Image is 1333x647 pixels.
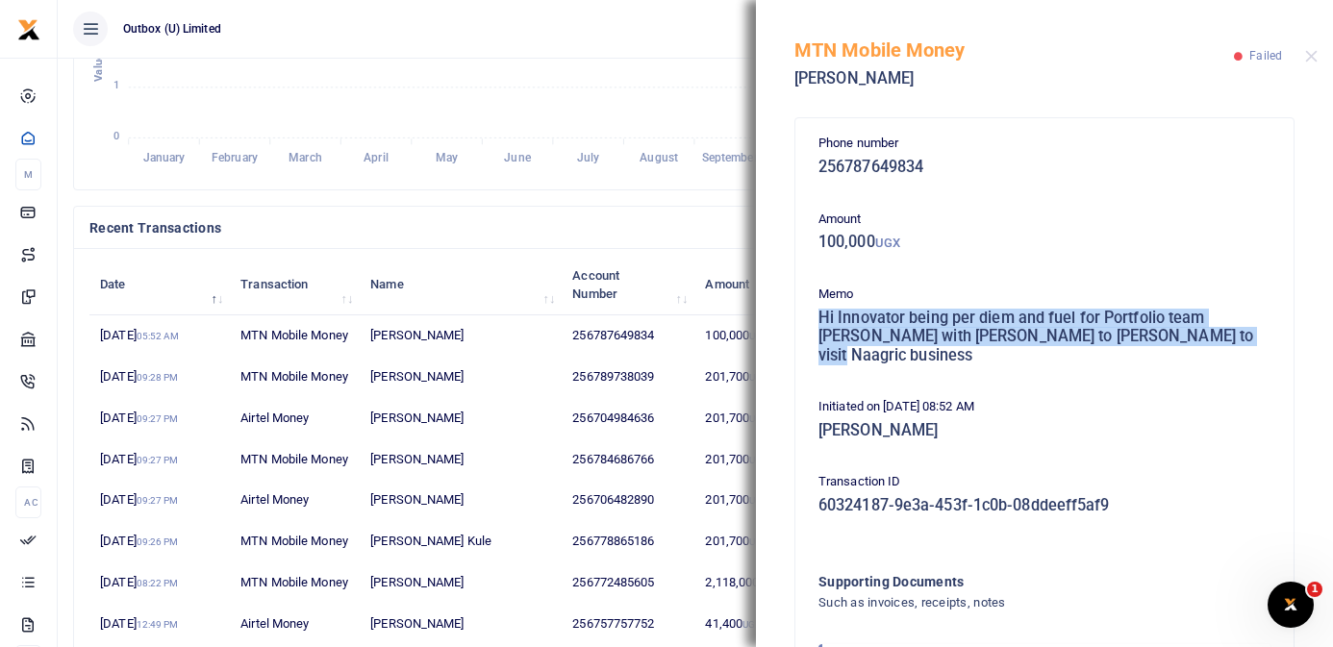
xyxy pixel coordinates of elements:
[89,315,230,357] td: [DATE]
[749,536,767,547] small: UGX
[694,397,790,438] td: 201,700
[89,521,230,562] td: [DATE]
[562,562,694,604] td: 256772485605
[702,152,759,165] tspan: September
[1249,49,1282,62] span: Failed
[742,619,761,630] small: UGX
[89,438,230,480] td: [DATE]
[562,604,694,644] td: 256757757752
[818,210,1270,230] p: Amount
[137,495,179,506] small: 09:27 PM
[89,604,230,644] td: [DATE]
[749,413,767,424] small: UGX
[794,38,1234,62] h5: MTN Mobile Money
[360,357,562,398] td: [PERSON_NAME]
[360,315,562,357] td: [PERSON_NAME]
[818,285,1270,305] p: Memo
[794,69,1234,88] h5: [PERSON_NAME]
[694,255,790,314] th: Amount: activate to sort column ascending
[504,152,531,165] tspan: June
[360,562,562,604] td: [PERSON_NAME]
[115,20,229,37] span: Outbox (U) Limited
[289,152,322,165] tspan: March
[17,18,40,41] img: logo-small
[562,521,694,562] td: 256778865186
[360,521,562,562] td: [PERSON_NAME] Kule
[562,438,694,480] td: 256784686766
[1268,582,1314,628] iframe: Intercom live chat
[137,619,179,630] small: 12:49 PM
[818,421,1270,440] h5: [PERSON_NAME]
[89,255,230,314] th: Date: activate to sort column descending
[230,315,360,357] td: MTN Mobile Money
[360,397,562,438] td: [PERSON_NAME]
[694,357,790,398] td: 201,700
[818,496,1270,515] h5: 60324187-9e3a-453f-1c0b-08ddeeff5af9
[562,357,694,398] td: 256789738039
[137,372,179,383] small: 09:28 PM
[818,158,1270,177] h5: 256787649834
[113,80,119,92] tspan: 1
[360,438,562,480] td: [PERSON_NAME]
[113,130,119,142] tspan: 0
[875,236,900,250] small: UGX
[818,397,1270,417] p: Initiated on [DATE] 08:52 AM
[436,152,458,165] tspan: May
[89,562,230,604] td: [DATE]
[230,521,360,562] td: MTN Mobile Money
[749,495,767,506] small: UGX
[89,217,806,238] h4: Recent Transactions
[818,309,1270,365] h5: Hi Innovator being per diem and fuel for Portfolio team [PERSON_NAME] with [PERSON_NAME] to [PERS...
[562,397,694,438] td: 256704984636
[360,480,562,521] td: [PERSON_NAME]
[818,571,1193,592] h4: Supporting Documents
[17,21,40,36] a: logo-small logo-large logo-large
[694,315,790,357] td: 100,000
[364,152,389,165] tspan: April
[640,152,678,165] tspan: August
[1307,582,1322,597] span: 1
[230,438,360,480] td: MTN Mobile Money
[15,159,41,190] li: M
[89,357,230,398] td: [DATE]
[360,255,562,314] th: Name: activate to sort column ascending
[360,604,562,644] td: [PERSON_NAME]
[694,562,790,604] td: 2,118,000
[562,255,694,314] th: Account Number: activate to sort column ascending
[89,480,230,521] td: [DATE]
[137,331,180,341] small: 05:52 AM
[749,372,767,383] small: UGX
[1305,50,1318,62] button: Close
[230,397,360,438] td: Airtel Money
[15,486,41,518] li: Ac
[230,255,360,314] th: Transaction: activate to sort column ascending
[230,357,360,398] td: MTN Mobile Money
[694,438,790,480] td: 201,700
[137,536,179,547] small: 09:26 PM
[749,455,767,465] small: UGX
[694,480,790,521] td: 201,700
[577,152,599,165] tspan: July
[818,472,1270,492] p: Transaction ID
[137,413,179,424] small: 09:27 PM
[818,134,1270,154] p: Phone number
[818,233,1270,252] h5: 100,000
[562,480,694,521] td: 256706482890
[89,397,230,438] td: [DATE]
[562,315,694,357] td: 256787649834
[694,604,790,644] td: 41,400
[230,604,360,644] td: Airtel Money
[749,331,767,341] small: UGX
[212,152,258,165] tspan: February
[818,592,1193,613] h4: Such as invoices, receipts, notes
[694,521,790,562] td: 201,700
[137,455,179,465] small: 09:27 PM
[143,152,186,165] tspan: January
[137,578,179,588] small: 08:22 PM
[230,480,360,521] td: Airtel Money
[230,562,360,604] td: MTN Mobile Money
